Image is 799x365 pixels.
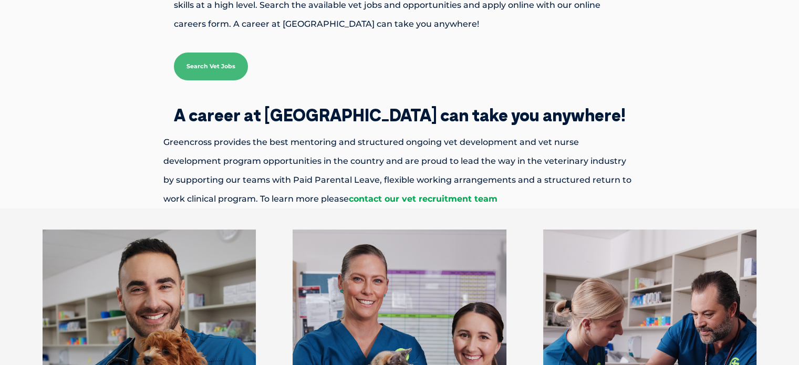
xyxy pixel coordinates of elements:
h2: A career at [GEOGRAPHIC_DATA] can take you anywhere! [127,107,673,123]
p: Greencross provides the best mentoring and structured ongoing vet development and vet nurse devel... [127,133,673,208]
a: contact our vet recruitment team [349,194,497,204]
a: Search Vet Jobs [174,53,248,80]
